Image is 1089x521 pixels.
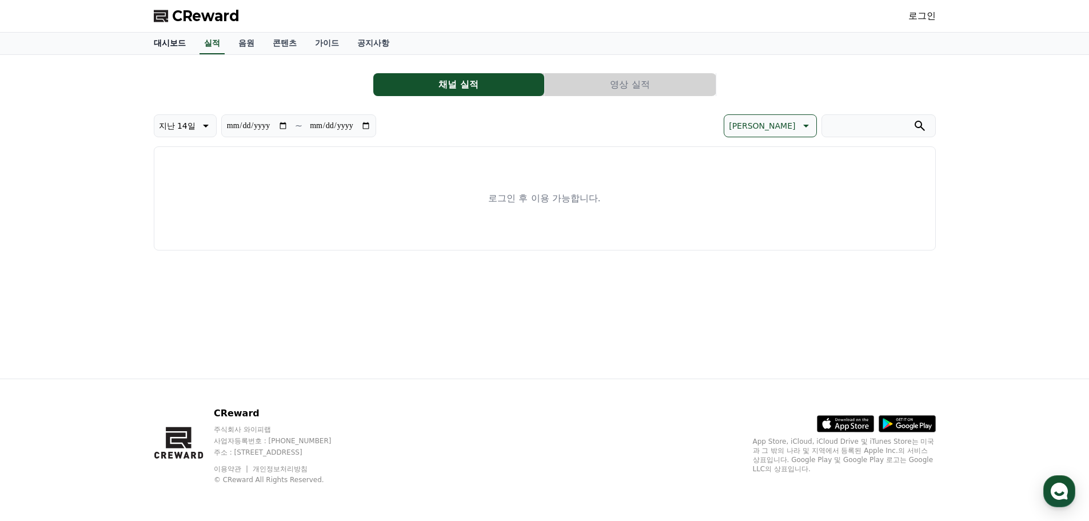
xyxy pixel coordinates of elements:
[306,33,348,54] a: 가이드
[545,73,716,96] a: 영상 실적
[177,380,190,389] span: 설정
[545,73,716,96] button: 영상 실적
[373,73,545,96] a: 채널 실적
[154,114,217,137] button: 지난 14일
[214,425,353,434] p: 주식회사 와이피랩
[214,436,353,446] p: 사업자등록번호 : [PHONE_NUMBER]
[172,7,240,25] span: CReward
[214,465,250,473] a: 이용약관
[348,33,398,54] a: 공지사항
[200,33,225,54] a: 실적
[214,475,353,484] p: © CReward All Rights Reserved.
[729,118,795,134] p: [PERSON_NAME]
[908,9,936,23] a: 로그인
[214,407,353,420] p: CReward
[36,380,43,389] span: 홈
[264,33,306,54] a: 콘텐츠
[753,437,936,474] p: App Store, iCloud, iCloud Drive 및 iTunes Store는 미국과 그 밖의 나라 및 지역에서 등록된 Apple Inc.의 서비스 상표입니다. Goo...
[3,363,75,391] a: 홈
[724,114,816,137] button: [PERSON_NAME]
[488,192,600,205] p: 로그인 후 이용 가능합니다.
[105,380,118,389] span: 대화
[295,119,302,133] p: ~
[373,73,544,96] button: 채널 실적
[147,363,220,391] a: 설정
[214,448,353,457] p: 주소 : [STREET_ADDRESS]
[145,33,195,54] a: 대시보드
[253,465,308,473] a: 개인정보처리방침
[159,118,196,134] p: 지난 14일
[229,33,264,54] a: 음원
[75,363,147,391] a: 대화
[154,7,240,25] a: CReward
